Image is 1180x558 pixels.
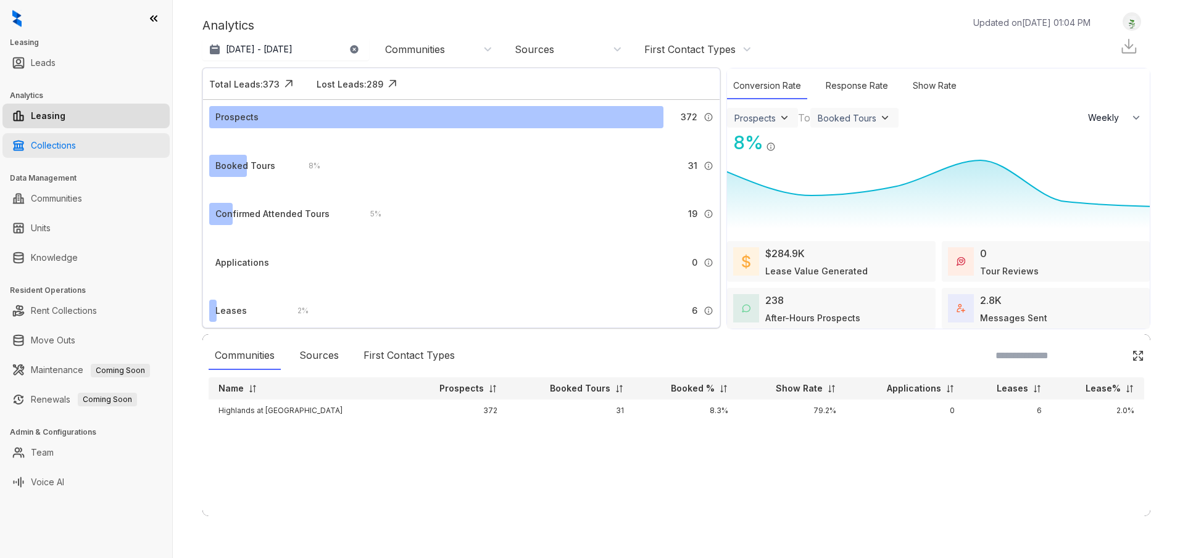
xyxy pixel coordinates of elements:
[215,207,330,221] div: Confirmed Attended Tours
[766,142,776,152] img: Info
[31,104,65,128] a: Leasing
[2,298,170,323] li: Rent Collections
[973,16,1091,29] p: Updated on [DATE] 01:04 PM
[383,75,402,93] img: Click Icon
[2,387,170,412] li: Renewals
[439,382,484,395] p: Prospects
[280,75,298,93] img: Click Icon
[31,186,82,211] a: Communities
[215,110,259,124] div: Prospects
[997,382,1028,395] p: Leases
[285,304,309,318] div: 2 %
[688,207,697,221] span: 19
[2,51,170,75] li: Leads
[317,78,383,91] div: Lost Leads: 289
[515,43,554,56] div: Sources
[692,304,697,318] span: 6
[296,159,320,173] div: 8 %
[31,51,56,75] a: Leads
[215,159,275,173] div: Booked Tours
[778,112,791,124] img: ViewFilterArrow
[2,440,170,465] li: Team
[798,110,810,125] div: To
[945,384,955,393] img: sorting
[10,285,172,296] h3: Resident Operations
[734,113,776,123] div: Prospects
[765,293,784,308] div: 238
[879,112,891,124] img: ViewFilterArrow
[10,173,172,184] h3: Data Management
[644,43,736,56] div: First Contact Types
[226,43,293,55] p: [DATE] - [DATE]
[704,161,713,171] img: Info
[10,90,172,101] h3: Analytics
[2,245,170,270] li: Knowledge
[907,73,963,99] div: Show Rate
[31,245,78,270] a: Knowledge
[2,328,170,353] li: Move Outs
[1052,400,1144,422] td: 2.0%
[727,129,763,157] div: 8 %
[1088,112,1126,124] span: Weekly
[78,393,137,406] span: Coming Soon
[980,293,1002,308] div: 2.8K
[31,298,97,323] a: Rent Collections
[209,400,402,422] td: Highlands at [GEOGRAPHIC_DATA]
[692,256,697,269] span: 0
[776,382,823,395] p: Show Rate
[215,304,247,318] div: Leases
[202,38,369,60] button: [DATE] - [DATE]
[202,16,254,35] p: Analytics
[2,216,170,240] li: Units
[704,112,713,122] img: Info
[10,37,172,48] h3: Leasing
[357,342,461,370] div: First Contact Types
[507,400,634,422] td: 31
[776,131,794,149] img: Click Icon
[818,113,876,123] div: Booked Tours
[218,382,244,395] p: Name
[846,400,965,422] td: 0
[980,246,987,261] div: 0
[980,311,1047,324] div: Messages Sent
[1081,107,1150,129] button: Weekly
[2,104,170,128] li: Leasing
[248,384,257,393] img: sorting
[704,306,713,316] img: Info
[12,10,22,27] img: logo
[742,304,750,313] img: AfterHoursConversations
[634,400,738,422] td: 8.3%
[765,311,860,324] div: After-Hours Prospects
[2,133,170,158] li: Collections
[2,186,170,211] li: Communities
[957,257,965,266] img: TourReviews
[1032,384,1042,393] img: sorting
[719,384,728,393] img: sorting
[31,440,54,465] a: Team
[402,400,507,422] td: 372
[965,400,1052,422] td: 6
[31,216,51,240] a: Units
[209,78,280,91] div: Total Leads: 373
[2,470,170,494] li: Voice AI
[10,427,172,438] h3: Admin & Configurations
[957,304,965,313] img: TotalFum
[488,384,497,393] img: sorting
[293,342,345,370] div: Sources
[827,384,836,393] img: sorting
[91,364,150,377] span: Coming Soon
[727,73,807,99] div: Conversion Rate
[1106,350,1116,361] img: SearchIcon
[385,43,445,56] div: Communities
[1132,350,1144,362] img: Click Icon
[681,110,697,124] span: 372
[820,73,894,99] div: Response Rate
[688,159,697,173] span: 31
[765,246,805,261] div: $284.9K
[704,258,713,268] img: Info
[1125,384,1134,393] img: sorting
[31,133,76,158] a: Collections
[358,207,381,221] div: 5 %
[742,254,750,269] img: LeaseValue
[31,387,137,412] a: RenewalsComing Soon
